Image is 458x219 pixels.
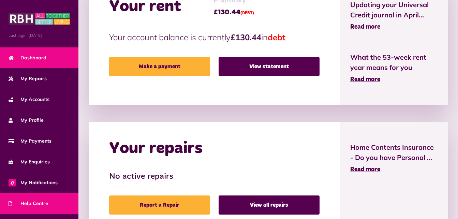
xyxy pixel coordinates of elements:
[350,52,438,73] span: What the 53-week rent year means for you
[213,7,254,17] span: £130.44
[109,57,210,76] a: Make a payment
[9,96,49,103] span: My Accounts
[350,142,438,163] span: Home Contents Insurance - Do you have Personal ...
[109,139,203,159] h2: Your repairs
[109,195,210,215] a: Report a Repair
[9,12,70,26] img: MyRBH
[9,32,70,39] span: Last login: [DATE]
[231,32,261,42] strong: £130.44
[9,137,51,145] span: My Payments
[109,172,320,182] h3: No active repairs
[219,195,320,215] a: View all repairs
[9,54,46,61] span: Dashboard
[268,32,285,42] span: debt
[350,76,380,83] span: Read more
[219,57,320,76] a: View statement
[9,200,48,207] span: Help Centre
[240,11,254,15] span: (DEBT)
[350,166,380,173] span: Read more
[350,142,438,174] a: Home Contents Insurance - Do you have Personal ... Read more
[9,158,50,165] span: My Enquiries
[350,52,438,84] a: What the 53-week rent year means for you Read more
[9,117,44,124] span: My Profile
[109,31,320,43] p: Your account balance is currently in
[9,179,16,186] span: 0
[9,179,58,186] span: My Notifications
[350,24,380,30] span: Read more
[9,75,47,82] span: My Repairs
